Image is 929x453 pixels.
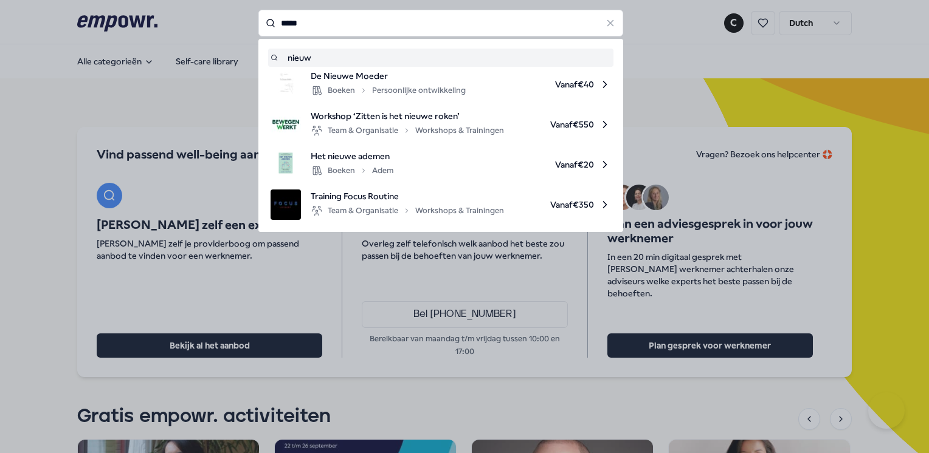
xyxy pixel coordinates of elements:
div: Team & Organisatie Workshops & Trainingen [311,123,504,138]
span: Vanaf € 350 [514,189,611,220]
span: Workshop ‘Zitten is het nieuwe roken’ [311,109,504,123]
a: product imageTraining Focus RoutineTeam & OrganisatieWorkshops & TrainingenVanaf€350 [271,189,611,220]
span: Het nieuwe ademen [311,149,393,163]
span: Vanaf € 40 [475,69,611,100]
input: Search for products, categories or subcategories [258,10,623,36]
a: product imageHet nieuwe ademenBoekenAdemVanaf€20 [271,149,611,180]
a: nieuw [271,51,611,64]
div: Team & Organisatie Workshops & Trainingen [311,203,504,218]
span: Vanaf € 550 [514,109,611,140]
a: product imageDe Nieuwe MoederBoekenPersoonlijke ontwikkelingVanaf€40 [271,69,611,100]
iframe: Help Scout Beacon - Open [868,392,905,429]
img: product image [271,109,301,140]
img: product image [271,149,301,180]
a: product imageWorkshop ‘Zitten is het nieuwe roken’Team & OrganisatieWorkshops & TrainingenVanaf€550 [271,109,611,140]
div: Boeken Adem [311,163,393,178]
img: product image [271,69,301,100]
div: Boeken Persoonlijke ontwikkeling [311,83,466,98]
span: De Nieuwe Moeder [311,69,466,83]
span: Training Focus Routine [311,189,504,203]
img: product image [271,189,301,220]
span: Vanaf € 20 [403,149,611,180]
